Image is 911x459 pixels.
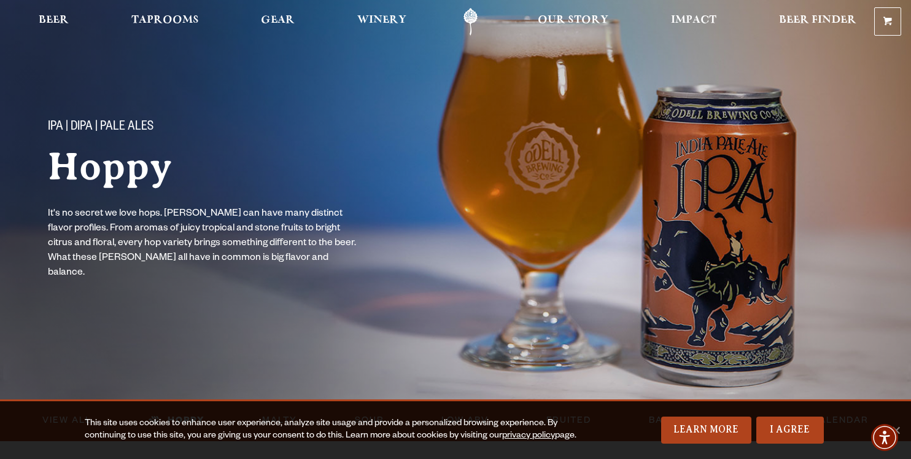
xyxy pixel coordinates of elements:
[502,431,555,441] a: privacy policy
[663,8,724,36] a: Impact
[123,8,207,36] a: Taprooms
[131,15,199,25] span: Taprooms
[779,15,856,25] span: Beer Finder
[48,207,362,281] p: It's no secret we love hops. [PERSON_NAME] can have many distinct flavor profiles. From aromas of...
[31,8,77,36] a: Beer
[661,417,751,444] a: Learn More
[48,146,431,187] h1: Hoppy
[85,418,594,442] div: This site uses cookies to enhance user experience, analyze site usage and provide a personalized ...
[253,8,303,36] a: Gear
[357,15,406,25] span: Winery
[538,15,608,25] span: Our Story
[756,417,824,444] a: I Agree
[448,8,494,36] a: Odell Home
[39,15,69,25] span: Beer
[48,120,153,136] span: IPA | DIPA | Pale Ales
[871,424,898,451] div: Accessibility Menu
[530,8,616,36] a: Our Story
[261,15,295,25] span: Gear
[671,15,716,25] span: Impact
[771,8,864,36] a: Beer Finder
[349,8,414,36] a: Winery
